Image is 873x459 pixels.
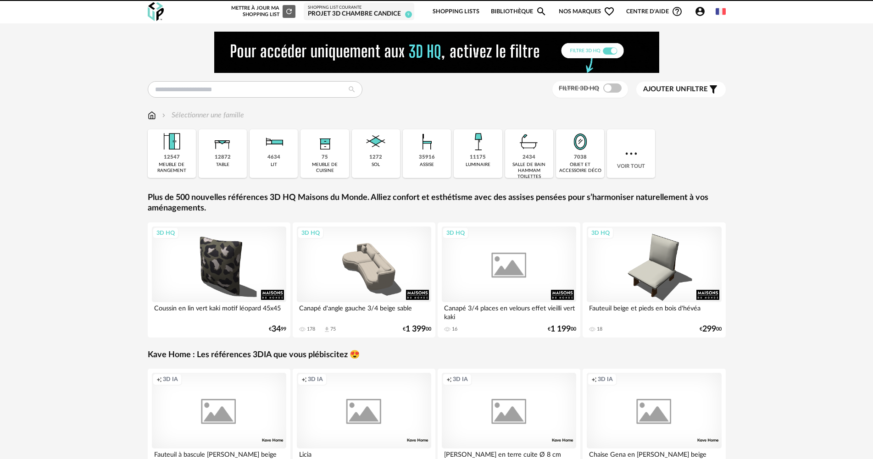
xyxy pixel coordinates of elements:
[214,32,659,73] img: NEW%20NEW%20HQ%20NEW_V1.gif
[700,326,722,332] div: € 00
[160,110,244,121] div: Sélectionner une famille
[453,376,468,383] span: 3D IA
[623,145,639,162] img: more.7b13dc1.svg
[607,129,655,178] div: Voir tout
[330,326,336,332] div: 75
[148,2,164,21] img: OXP
[695,6,710,17] span: Account Circle icon
[548,326,576,332] div: € 00
[702,326,716,332] span: 299
[148,222,291,337] a: 3D HQ Coussin en lin vert kaki motif léopard 45x45 €3499
[559,162,601,174] div: objet et accessoire déco
[307,326,315,332] div: 178
[272,326,281,332] span: 34
[301,376,307,383] span: Creation icon
[156,376,162,383] span: Creation icon
[215,154,231,161] div: 12872
[405,11,412,18] span: 9
[442,302,577,321] div: Canapé 3/4 places en velours effet vieilli vert kaki
[604,6,615,17] span: Heart Outline icon
[308,5,410,11] div: Shopping List courante
[491,1,547,22] a: BibliothèqueMagnify icon
[466,162,490,168] div: luminaire
[163,376,178,383] span: 3D IA
[308,376,323,383] span: 3D IA
[160,110,167,121] img: svg+xml;base64,PHN2ZyB3aWR0aD0iMTYiIGhlaWdodD0iMTYiIHZpZXdCb3g9IjAgMCAxNiAxNiIgZmlsbD0ibm9uZSIgeG...
[433,1,479,22] a: Shopping Lists
[523,154,535,161] div: 2434
[148,110,156,121] img: svg+xml;base64,PHN2ZyB3aWR0aD0iMTYiIGhlaWdodD0iMTciIHZpZXdCb3g9IjAgMCAxNiAxNyIgZmlsbD0ibm9uZSIgeG...
[322,154,328,161] div: 75
[403,326,431,332] div: € 00
[470,154,486,161] div: 11175
[152,227,179,239] div: 3D HQ
[297,302,432,321] div: Canapé d'angle gauche 3/4 beige sable
[164,154,180,161] div: 12547
[303,162,346,174] div: meuble de cuisine
[583,222,726,337] a: 3D HQ Fauteuil beige et pieds en bois d'hévéa 18 €29900
[229,5,295,18] div: Mettre à jour ma Shopping List
[419,154,435,161] div: 35916
[271,162,277,168] div: lit
[216,162,229,168] div: table
[598,376,613,383] span: 3D IA
[597,326,602,332] div: 18
[148,350,360,360] a: Kave Home : Les références 3DIA que vous plébiscitez 😍
[363,129,388,154] img: Sol.png
[636,82,726,97] button: Ajouter unfiltre Filter icon
[323,326,330,333] span: Download icon
[261,129,286,154] img: Literie.png
[293,222,436,337] a: 3D HQ Canapé d'angle gauche 3/4 beige sable 178 Download icon 75 €1 39900
[442,227,469,239] div: 3D HQ
[550,326,571,332] span: 1 199
[308,10,410,18] div: Projet 3D Chambre Candice
[308,5,410,18] a: Shopping List courante Projet 3D Chambre Candice 9
[695,6,706,17] span: Account Circle icon
[415,129,439,154] img: Assise.png
[574,154,587,161] div: 7038
[406,326,426,332] span: 1 399
[508,162,550,180] div: salle de bain hammam toilettes
[152,302,287,321] div: Coussin en lin vert kaki motif léopard 45x45
[716,6,726,17] img: fr
[148,193,726,214] a: Plus de 500 nouvelles références 3D HQ Maisons du Monde. Alliez confort et esthétisme avec des as...
[536,6,547,17] span: Magnify icon
[568,129,593,154] img: Miroir.png
[150,162,193,174] div: meuble de rangement
[672,6,683,17] span: Help Circle Outline icon
[466,129,490,154] img: Luminaire.png
[446,376,452,383] span: Creation icon
[285,9,293,14] span: Refresh icon
[159,129,184,154] img: Meuble%20de%20rangement.png
[438,222,581,337] a: 3D HQ Canapé 3/4 places en velours effet vieilli vert kaki 16 €1 19900
[372,162,380,168] div: sol
[517,129,541,154] img: Salle%20de%20bain.png
[452,326,457,332] div: 16
[559,85,599,92] span: Filtre 3D HQ
[643,86,686,93] span: Ajouter un
[420,162,434,168] div: assise
[269,326,286,332] div: € 99
[312,129,337,154] img: Rangement.png
[559,1,615,22] span: Nos marques
[708,84,719,95] span: Filter icon
[626,6,683,17] span: Centre d'aideHelp Circle Outline icon
[591,376,597,383] span: Creation icon
[297,227,324,239] div: 3D HQ
[210,129,235,154] img: Table.png
[643,85,708,94] span: filtre
[587,227,614,239] div: 3D HQ
[267,154,280,161] div: 4634
[369,154,382,161] div: 1272
[587,302,722,321] div: Fauteuil beige et pieds en bois d'hévéa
